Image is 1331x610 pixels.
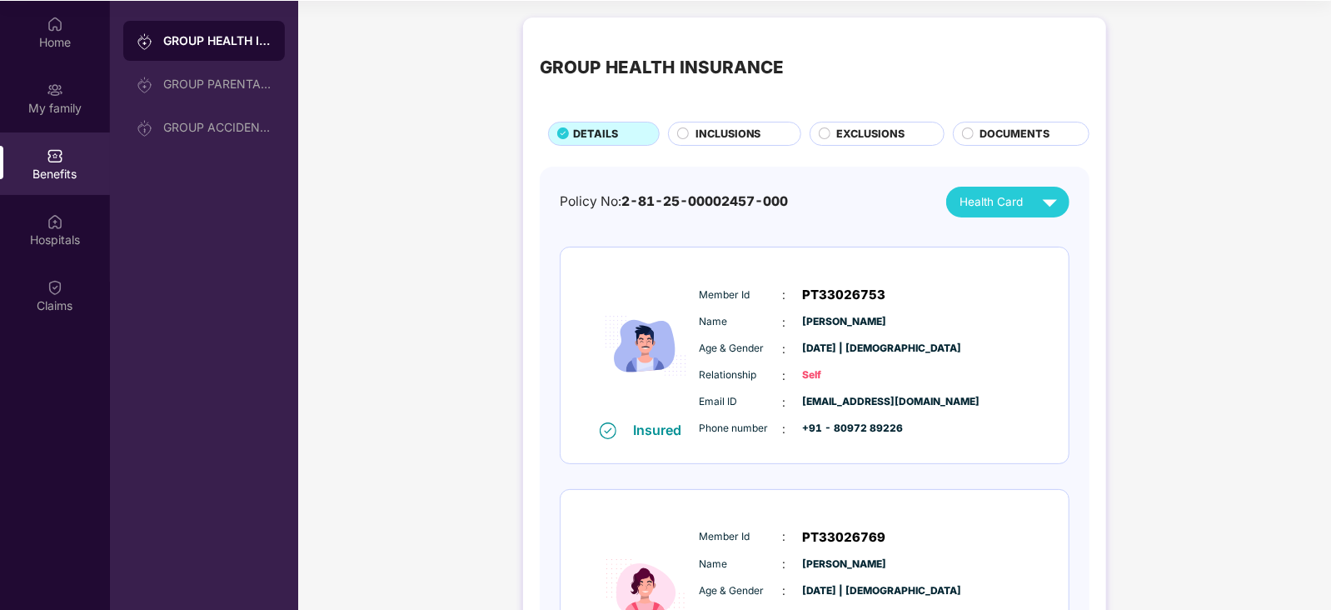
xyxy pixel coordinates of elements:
[573,126,618,142] span: DETAILS
[803,341,886,357] span: [DATE] | [DEMOGRAPHIC_DATA]
[47,279,63,296] img: svg+xml;base64,PHN2ZyBpZD0iQ2xhaW0iIHhtbG5zPSJodHRwOi8vd3d3LnczLm9yZy8yMDAwL3N2ZyIgd2lkdGg9IjIwIi...
[783,340,786,358] span: :
[137,120,153,137] img: svg+xml;base64,PHN2ZyB3aWR0aD0iMjAiIGhlaWdodD0iMjAiIHZpZXdCb3g9IjAgMCAyMCAyMCIgZmlsbD0ibm9uZSIgeG...
[47,82,63,98] img: svg+xml;base64,PHN2ZyB3aWR0aD0iMjAiIGhlaWdodD0iMjAiIHZpZXdCb3g9IjAgMCAyMCAyMCIgZmlsbD0ibm9uZSIgeG...
[946,187,1069,217] button: Health Card
[783,393,786,412] span: :
[803,394,886,410] span: [EMAIL_ADDRESS][DOMAIN_NAME]
[700,529,783,545] span: Member Id
[560,192,788,212] div: Policy No:
[700,583,783,599] span: Age & Gender
[600,422,616,439] img: svg+xml;base64,PHN2ZyB4bWxucz0iaHR0cDovL3d3dy53My5vcmcvMjAwMC9zdmciIHdpZHRoPSIxNiIgaGVpZ2h0PSIxNi...
[783,555,786,573] span: :
[540,54,784,81] div: GROUP HEALTH INSURANCE
[137,77,153,93] img: svg+xml;base64,PHN2ZyB3aWR0aD0iMjAiIGhlaWdodD0iMjAiIHZpZXdCb3g9IjAgMCAyMCAyMCIgZmlsbD0ibm9uZSIgeG...
[803,583,886,599] span: [DATE] | [DEMOGRAPHIC_DATA]
[803,285,886,305] span: PT33026753
[783,420,786,438] span: :
[803,527,886,547] span: PT33026769
[137,33,153,50] img: svg+xml;base64,PHN2ZyB3aWR0aD0iMjAiIGhlaWdodD0iMjAiIHZpZXdCb3g9IjAgMCAyMCAyMCIgZmlsbD0ibm9uZSIgeG...
[803,314,886,330] span: [PERSON_NAME]
[47,147,63,164] img: svg+xml;base64,PHN2ZyBpZD0iQmVuZWZpdHMiIHhtbG5zPSJodHRwOi8vd3d3LnczLm9yZy8yMDAwL3N2ZyIgd2lkdGg9Ij...
[803,421,886,437] span: +91 - 80972 89226
[700,287,783,303] span: Member Id
[836,126,905,142] span: EXCLUSIONS
[695,126,761,142] span: INCLUSIONS
[47,213,63,230] img: svg+xml;base64,PHN2ZyBpZD0iSG9zcGl0YWxzIiB4bWxucz0iaHR0cDovL3d3dy53My5vcmcvMjAwMC9zdmciIHdpZHRoPS...
[783,367,786,385] span: :
[700,367,783,383] span: Relationship
[596,271,695,421] img: icon
[633,422,691,438] div: Insured
[960,193,1023,211] span: Health Card
[803,557,886,572] span: [PERSON_NAME]
[700,341,783,357] span: Age & Gender
[163,32,272,49] div: GROUP HEALTH INSURANCE
[163,77,272,91] div: GROUP PARENTAL POLICY
[783,582,786,600] span: :
[47,16,63,32] img: svg+xml;base64,PHN2ZyBpZD0iSG9tZSIgeG1sbnM9Imh0dHA6Ly93d3cudzMub3JnLzIwMDAvc3ZnIiB3aWR0aD0iMjAiIG...
[700,421,783,437] span: Phone number
[783,313,786,332] span: :
[700,314,783,330] span: Name
[621,193,788,209] span: 2-81-25-00002457-000
[700,557,783,572] span: Name
[980,126,1050,142] span: DOCUMENTS
[783,286,786,304] span: :
[1035,187,1064,217] img: svg+xml;base64,PHN2ZyB4bWxucz0iaHR0cDovL3d3dy53My5vcmcvMjAwMC9zdmciIHZpZXdCb3g9IjAgMCAyNCAyNCIgd2...
[700,394,783,410] span: Email ID
[783,527,786,546] span: :
[803,367,886,383] span: Self
[163,121,272,134] div: GROUP ACCIDENTAL INSURANCE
